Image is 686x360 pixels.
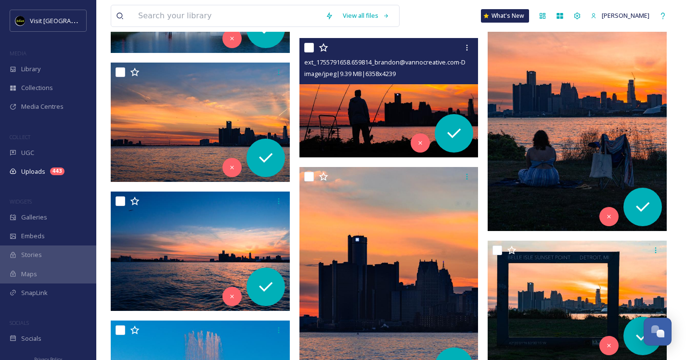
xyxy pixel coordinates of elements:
[21,270,37,279] span: Maps
[10,319,29,326] span: SOCIALS
[50,167,65,175] div: 443
[21,288,48,297] span: SnapLink
[21,102,64,111] span: Media Centres
[10,198,32,205] span: WIDGETS
[10,50,26,57] span: MEDIA
[111,63,290,182] img: ext_1755791655.98251_brandon@vannocreative.com-DSC03148-Edit.jpg
[133,5,321,26] input: Search your library
[10,133,30,141] span: COLLECT
[488,241,667,360] img: ext_1755791633.52057_brandon@vannocreative.com-DSC03117.jpg
[30,16,104,25] span: Visit [GEOGRAPHIC_DATA]
[21,64,40,74] span: Library
[488,7,667,231] img: ext_1755791646.839338_brandon@vannocreative.com-DSC03124.jpg
[21,213,47,222] span: Galleries
[304,69,396,78] span: image/jpeg | 9.39 MB | 6358 x 4239
[21,167,45,176] span: Uploads
[644,318,672,346] button: Open Chat
[15,16,25,26] img: VISIT%20DETROIT%20LOGO%20-%20BLACK%20BACKGROUND.png
[21,83,53,92] span: Collections
[21,148,34,157] span: UGC
[304,57,513,66] span: ext_1755791658.659814_brandon@vannocreative.com-DSC03158-Edit.jpg
[586,6,654,25] a: [PERSON_NAME]
[299,38,479,157] img: ext_1755791658.659814_brandon@vannocreative.com-DSC03158-Edit.jpg
[21,231,45,241] span: Embeds
[21,250,42,259] span: Stories
[111,192,290,311] img: ext_1755791648.921389_brandon@vannocreative.com-DSC03131-Edit.jpg
[21,334,41,343] span: Socials
[602,11,649,20] span: [PERSON_NAME]
[338,6,394,25] a: View all files
[481,9,529,23] a: What's New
